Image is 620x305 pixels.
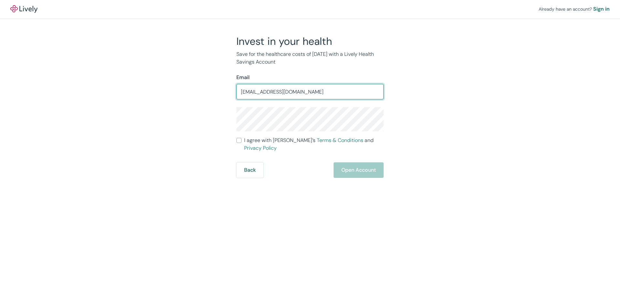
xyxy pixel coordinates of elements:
button: Back [236,162,263,178]
label: Email [236,74,250,81]
span: I agree with [PERSON_NAME]’s and [244,137,384,152]
a: LivelyLively [10,5,37,13]
h2: Invest in your health [236,35,384,48]
a: Terms & Conditions [317,137,363,144]
a: Sign in [593,5,610,13]
img: Lively [10,5,37,13]
a: Privacy Policy [244,145,277,151]
div: Already have an account? [539,5,610,13]
p: Save for the healthcare costs of [DATE] with a Lively Health Savings Account [236,50,384,66]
